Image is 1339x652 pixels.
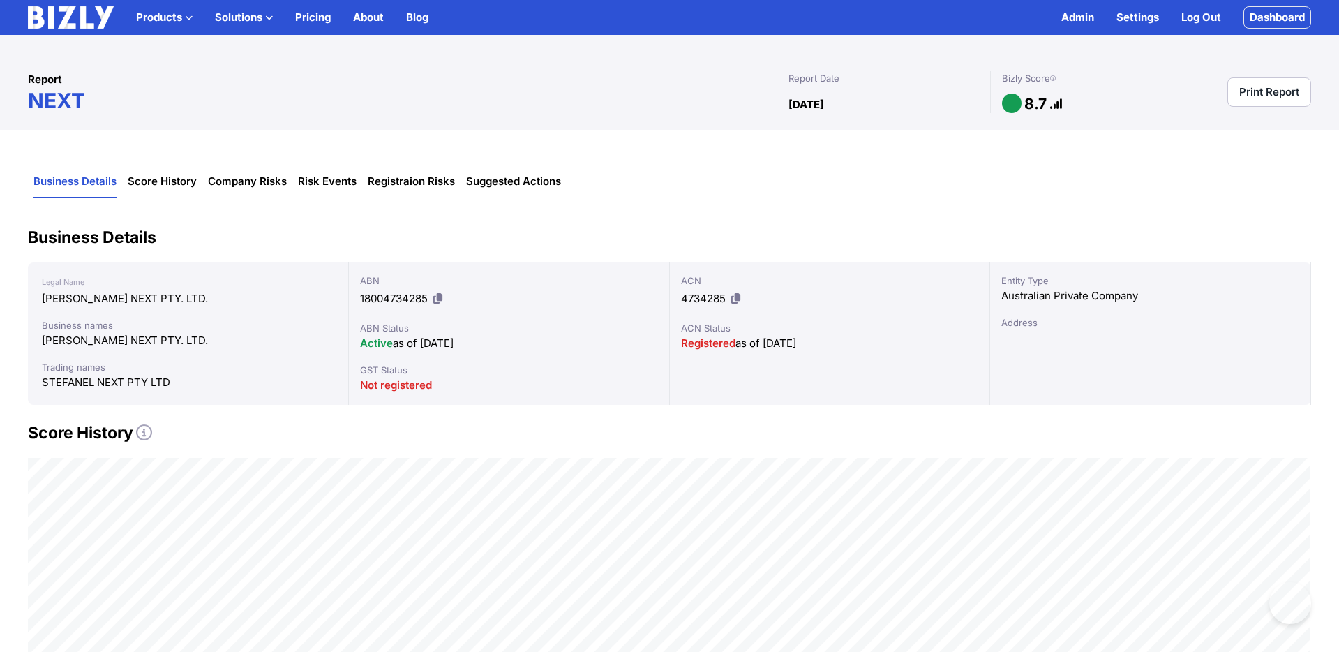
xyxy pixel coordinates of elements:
div: Bizly Score [1002,71,1063,85]
a: Settings [1116,9,1159,26]
span: Active [360,336,393,350]
div: [PERSON_NAME] NEXT PTY. LTD. [42,290,334,307]
a: Suggested Actions [466,166,561,198]
span: 4734285 [681,292,726,305]
h2: Score History [28,422,1311,444]
div: Trading names [42,360,334,374]
div: ACN Status [681,321,979,335]
span: Not registered [360,378,432,392]
div: Australian Private Company [1001,288,1299,304]
iframe: Toggle Customer Support [1269,582,1311,624]
a: Score History [128,166,197,198]
div: ABN [360,274,658,288]
h2: Business Details [28,226,1311,249]
a: Business Details [33,166,117,198]
div: Report Date [788,71,980,85]
h1: 8.7 [1024,94,1047,113]
span: 18004734285 [360,292,428,305]
button: Solutions [215,9,273,26]
a: Risk Events [298,166,357,198]
div: [DATE] [788,96,980,113]
a: Registraion Risks [368,166,455,198]
a: Company Risks [208,166,287,198]
a: Log Out [1181,9,1221,26]
a: Pricing [295,9,331,26]
button: Products [136,9,193,26]
div: STEFANEL NEXT PTY LTD [42,374,334,391]
div: ACN [681,274,979,288]
div: Business names [42,318,334,332]
div: ABN Status [360,321,658,335]
div: as of [DATE] [360,335,658,352]
div: as of [DATE] [681,335,979,352]
div: Entity Type [1001,274,1299,288]
a: Dashboard [1243,6,1311,29]
div: Address [1001,316,1299,329]
a: Blog [406,9,428,26]
div: [PERSON_NAME] NEXT PTY. LTD. [42,332,334,349]
a: Admin [1061,9,1094,26]
a: About [353,9,384,26]
div: GST Status [360,363,658,377]
div: Report [28,71,777,88]
div: Legal Name [42,274,334,290]
span: Registered [681,336,735,350]
a: Print Report [1227,77,1311,107]
h1: NEXT [28,88,777,113]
